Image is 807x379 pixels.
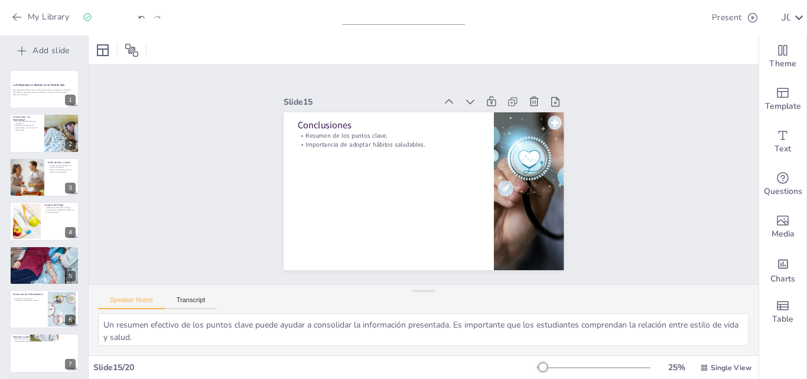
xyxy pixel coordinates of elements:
[772,313,793,326] span: Table
[781,6,791,30] button: J C
[13,247,76,251] p: Enfermedades Comunes
[65,183,76,193] div: 3
[9,246,79,285] div: https://cdn.sendsteps.com/images/logo/sendsteps_logo_white.pnghttps://cdn.sendsteps.com/images/lo...
[9,114,79,153] div: https://cdn.sendsteps.com/images/logo/sendsteps_logo_white.pnghttps://cdn.sendsteps.com/images/lo...
[9,158,79,197] div: https://cdn.sendsteps.com/images/logo/sendsteps_logo_white.pnghttps://cdn.sendsteps.com/images/lo...
[711,363,751,372] span: Single View
[9,202,79,241] div: https://cdn.sendsteps.com/images/logo/sendsteps_logo_white.pnghttps://cdn.sendsteps.com/images/lo...
[44,207,76,209] p: Identificación de factores de riesgo.
[759,121,806,163] div: Add text boxes
[65,315,76,325] div: 6
[759,35,806,78] div: Change the overall theme
[781,13,791,22] div: J C
[65,95,76,105] div: 1
[125,43,139,57] span: Position
[44,203,76,207] p: Factores de Riesgo
[44,209,76,213] p: Consecuencias del [MEDICAL_DATA] y la mala alimentación.
[6,41,82,60] button: Add slide
[759,163,806,206] div: Get real-time input from your audience
[13,93,76,96] p: Generated with [URL]
[13,89,76,93] p: Esta presentación explora cómo el estilo de vida influye en la aparición y manejo de enfermedades...
[93,41,112,60] div: Layout
[759,248,806,291] div: Add charts and graphs
[65,139,76,150] div: 2
[297,119,480,132] p: Conclusiones
[770,273,795,286] span: Charts
[769,57,796,70] span: Theme
[13,297,44,300] p: Estrategias de prevención.
[13,250,76,252] p: Enfermedades relacionadas con el estilo de vida.
[9,333,79,372] div: 7
[13,338,76,341] p: Beneficios del ejercicio regular.
[98,313,749,346] textarea: Un resumen efectivo de los puntos clave puede ayudar a consolidar la información presentada. Es i...
[683,6,705,30] button: Export to PowerPoint
[772,228,795,241] span: Media
[764,185,802,198] span: Questions
[284,96,437,108] div: Slide 15
[342,8,453,25] input: Insert title
[297,140,480,149] p: Importancia de adoptar hábitos saludables.
[9,290,79,329] div: https://cdn.sendsteps.com/images/logo/sendsteps_logo_white.pnghttps://cdn.sendsteps.com/images/lo...
[9,70,79,109] div: https://cdn.sendsteps.com/images/logo/sendsteps_logo_white.pnghttps://cdn.sendsteps.com/images/lo...
[65,227,76,238] div: 4
[13,115,41,121] p: Introducción a la Enfermedad
[98,296,165,309] button: Speaker Notes
[13,335,76,339] p: Importancia del Ejercicio
[759,291,806,333] div: Add a table
[83,12,119,23] div: Saved
[759,206,806,248] div: Add images, graphics, shapes or video
[65,359,76,370] div: 7
[48,169,76,173] p: Relación entre hábitos diarios y riesgo de enfermedades.
[9,8,74,27] button: My Library
[93,362,537,373] div: Slide 15 / 20
[13,120,41,124] p: Definición de enfermedad y su clasificación.
[65,271,76,281] div: 5
[759,78,806,121] div: Add ready made slides
[48,161,76,164] p: Estilo de Vida y Salud
[13,300,44,302] p: Importancia de chequeos médicos.
[48,164,76,169] p: Impacto de la alimentación y el ejercicio en la salud.
[775,142,791,156] span: Text
[707,6,761,30] button: Present
[662,362,691,373] div: 25 %
[13,84,64,87] strong: La Enfermedad y su Relación con el Estilo de Vida
[165,296,217,309] button: Transcript
[765,100,801,113] span: Template
[13,341,76,343] p: Ejemplos de actividades recomendadas.
[13,293,44,296] p: Prevención de Enfermedades
[297,131,480,140] p: Resumen de los puntos clave.
[13,124,41,131] p: Importancia de entender las enfermedades en el contexto del estilo de vida.
[13,252,76,255] p: Prevención a través de hábitos saludables.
